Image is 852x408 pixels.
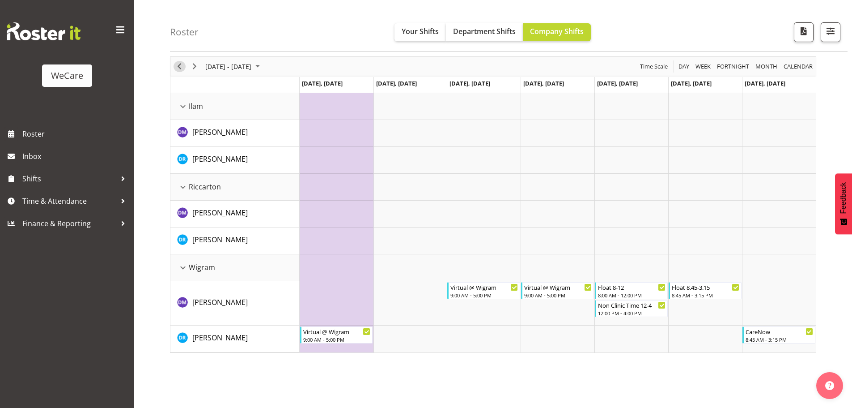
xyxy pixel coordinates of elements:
[450,283,518,292] div: Virtual @ Wigram
[192,234,248,245] a: [PERSON_NAME]
[672,283,739,292] div: Float 8.45-3.15
[754,61,779,72] button: Timeline Month
[22,150,130,163] span: Inbox
[794,22,814,42] button: Download a PDF of the roster according to the set date range.
[742,326,815,344] div: Deepti Raturi"s event - CareNow Begin From Sunday, September 28, 2025 at 8:45:00 AM GMT+13:00 End...
[187,57,202,76] div: Next
[677,61,691,72] button: Timeline Day
[695,61,712,72] span: Week
[716,61,751,72] button: Fortnight
[453,26,516,36] span: Department Shifts
[192,207,248,218] a: [PERSON_NAME]
[669,282,742,299] div: Deepti Mahajan"s event - Float 8.45-3.15 Begin From Saturday, September 27, 2025 at 8:45:00 AM GM...
[523,79,564,87] span: [DATE], [DATE]
[192,235,248,245] span: [PERSON_NAME]
[530,26,584,36] span: Company Shifts
[189,61,201,72] button: Next
[303,336,371,343] div: 9:00 AM - 5:00 PM
[170,174,300,201] td: Riccarton resource
[745,79,785,87] span: [DATE], [DATE]
[783,61,814,72] span: calendar
[174,61,186,72] button: Previous
[447,282,520,299] div: Deepti Mahajan"s event - Virtual @ Wigram Begin From Wednesday, September 24, 2025 at 9:00:00 AM ...
[598,301,665,309] div: Non Clinic Time 12-4
[192,333,248,343] span: [PERSON_NAME]
[595,300,668,317] div: Deepti Mahajan"s event - Non Clinic Time 12-4 Begin From Friday, September 26, 2025 at 12:00:00 P...
[170,93,300,120] td: Ilam resource
[595,282,668,299] div: Deepti Mahajan"s event - Float 8-12 Begin From Friday, September 26, 2025 at 8:00:00 AM GMT+12:00...
[678,61,690,72] span: Day
[835,173,852,234] button: Feedback - Show survey
[839,182,848,214] span: Feedback
[694,61,712,72] button: Timeline Week
[716,61,750,72] span: Fortnight
[821,22,840,42] button: Filter Shifts
[7,22,81,40] img: Rosterit website logo
[303,327,371,336] div: Virtual @ Wigram
[300,326,373,344] div: Deepti Raturi"s event - Virtual @ Wigram Begin From Monday, September 22, 2025 at 9:00:00 AM GMT+...
[755,61,778,72] span: Month
[204,61,252,72] span: [DATE] - [DATE]
[189,181,221,192] span: Riccarton
[639,61,670,72] button: Time Scale
[521,282,594,299] div: Deepti Mahajan"s event - Virtual @ Wigram Begin From Thursday, September 25, 2025 at 9:00:00 AM G...
[204,61,264,72] button: September 22 - 28, 2025
[170,27,199,37] h4: Roster
[825,381,834,390] img: help-xxl-2.png
[170,254,300,281] td: Wigram resource
[172,57,187,76] div: Previous
[782,61,814,72] button: Month
[302,79,343,87] span: [DATE], [DATE]
[170,281,300,326] td: Deepti Mahajan resource
[671,79,712,87] span: [DATE], [DATE]
[170,228,300,254] td: Deepti Raturi resource
[394,23,446,41] button: Your Shifts
[22,217,116,230] span: Finance & Reporting
[746,327,813,336] div: CareNow
[598,283,665,292] div: Float 8-12
[51,69,83,82] div: WeCare
[22,194,116,208] span: Time & Attendance
[22,127,130,141] span: Roster
[22,172,116,185] span: Shifts
[192,332,248,343] a: [PERSON_NAME]
[597,79,638,87] span: [DATE], [DATE]
[524,292,592,299] div: 9:00 AM - 5:00 PM
[192,127,248,137] a: [PERSON_NAME]
[170,147,300,174] td: Deepti Raturi resource
[523,23,591,41] button: Company Shifts
[446,23,523,41] button: Department Shifts
[598,292,665,299] div: 8:00 AM - 12:00 PM
[746,336,813,343] div: 8:45 AM - 3:15 PM
[189,101,203,112] span: Ilam
[450,292,518,299] div: 9:00 AM - 5:00 PM
[192,154,248,164] a: [PERSON_NAME]
[300,93,816,352] table: Timeline Week of September 23, 2025
[402,26,439,36] span: Your Shifts
[170,326,300,352] td: Deepti Raturi resource
[192,297,248,308] a: [PERSON_NAME]
[639,61,669,72] span: Time Scale
[598,309,665,317] div: 12:00 PM - 4:00 PM
[170,120,300,147] td: Deepti Mahajan resource
[524,283,592,292] div: Virtual @ Wigram
[672,292,739,299] div: 8:45 AM - 3:15 PM
[170,201,300,228] td: Deepti Mahajan resource
[449,79,490,87] span: [DATE], [DATE]
[192,208,248,218] span: [PERSON_NAME]
[192,154,248,164] span: [PERSON_NAME]
[189,262,215,273] span: Wigram
[376,79,417,87] span: [DATE], [DATE]
[170,56,816,353] div: Timeline Week of September 23, 2025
